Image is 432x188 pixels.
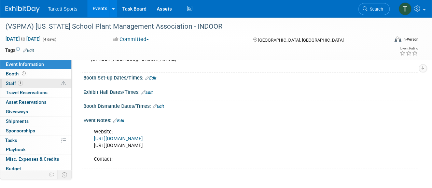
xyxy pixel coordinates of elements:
span: Search [367,6,383,12]
span: Tasks [5,138,17,143]
a: Booth [0,69,71,78]
div: Event Rating [400,47,418,50]
div: (VSPMA) [US_STATE] School Plant Management Association - INDOOR [3,20,383,33]
span: Booth [6,71,27,76]
span: Tarkett Sports [48,6,77,12]
a: Sponsorships [0,126,71,135]
a: Shipments [0,117,71,126]
span: Staff [6,81,23,86]
a: Playbook [0,145,71,154]
span: Playbook [6,147,26,152]
a: Edit [113,118,124,123]
div: Event Format [358,35,418,46]
a: Edit [141,90,153,95]
div: Event Notes: [83,115,418,124]
span: Potential Scheduling Conflict -- at least one attendee is tagged in another overlapping event. [61,81,66,87]
a: Tasks [0,136,71,145]
span: Giveaways [6,109,28,114]
span: (4 days) [42,37,56,42]
a: Edit [23,48,34,53]
a: Edit [145,76,156,81]
td: Personalize Event Tab Strip [46,170,58,179]
img: Trent Gabbert [399,2,412,15]
span: [DATE] [DATE] [5,36,41,42]
div: Website: [URL][DOMAIN_NAME] Contact: [89,125,352,166]
img: ExhibitDay [5,6,40,13]
span: Sponsorships [6,128,35,133]
span: Budget [6,166,21,171]
span: Misc. Expenses & Credits [6,156,59,162]
span: 1 [18,81,23,86]
td: Tags [5,47,34,54]
a: Travel Reservations [0,88,71,97]
img: Format-Inperson.png [394,37,401,42]
span: Booth not reserved yet [20,71,27,76]
span: Event Information [6,61,44,67]
a: Misc. Expenses & Credits [0,155,71,164]
td: Toggle Event Tabs [58,170,72,179]
div: Booth Set-up Dates/Times: [83,73,418,82]
button: Committed [111,36,152,43]
a: Budget [0,164,71,173]
span: Asset Reservations [6,99,46,105]
a: Asset Reservations [0,98,71,107]
a: Edit [153,104,164,109]
div: In-Person [402,37,418,42]
div: Booth Dismantle Dates/Times: [83,101,418,110]
a: Giveaways [0,107,71,116]
span: Shipments [6,118,29,124]
a: Search [358,3,390,15]
a: Event Information [0,60,71,69]
a: Staff1 [0,79,71,88]
span: [GEOGRAPHIC_DATA], [GEOGRAPHIC_DATA] [258,38,343,43]
span: Travel Reservations [6,90,47,95]
a: [URL][DOMAIN_NAME] [94,136,143,142]
div: Exhibit Hall Dates/Times: [83,87,418,96]
span: to [20,36,26,42]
